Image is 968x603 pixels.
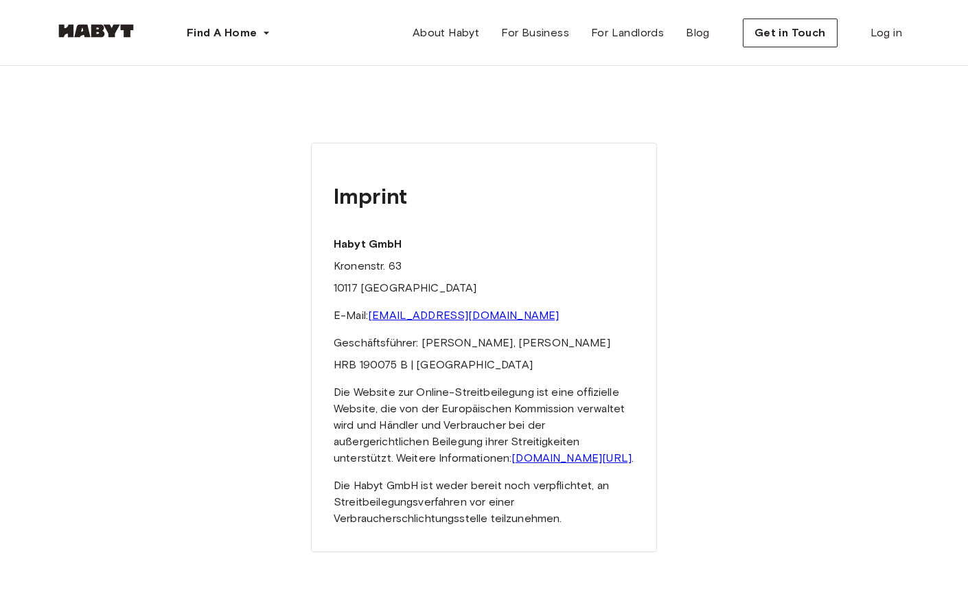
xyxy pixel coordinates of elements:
button: Get in Touch [743,19,838,47]
p: HRB 190075 B | [GEOGRAPHIC_DATA] [334,357,634,373]
a: Blog [675,19,721,47]
p: E-Mail: [334,307,634,324]
a: [EMAIL_ADDRESS][DOMAIN_NAME] [368,309,559,322]
span: Blog [686,25,710,41]
img: Habyt [55,24,137,38]
p: Geschäftsführer: [PERSON_NAME], [PERSON_NAME] [334,335,634,351]
a: [DOMAIN_NAME][URL] [511,451,632,464]
span: Find A Home [187,25,257,41]
a: For Business [490,19,580,47]
p: Kronenstr. 63 [334,258,634,274]
p: Die Website zur Online-Streitbeilegung ist eine offizielle Website, die von der Europäischen Komm... [334,384,634,466]
p: 10117 [GEOGRAPHIC_DATA] [334,280,634,296]
span: Log in [871,25,902,41]
span: For Landlords [591,25,664,41]
span: About Habyt [413,25,479,41]
a: Log in [860,19,913,47]
span: For Business [501,25,569,41]
a: About Habyt [402,19,490,47]
span: Get in Touch [754,25,826,41]
button: Find A Home [176,19,281,47]
a: For Landlords [580,19,675,47]
strong: Imprint [334,182,407,209]
strong: Habyt GmbH [334,237,402,250]
p: Die Habyt GmbH ist weder bereit noch verpflichtet, an Streitbeilegungsverfahren vor einer Verbrau... [334,477,634,527]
